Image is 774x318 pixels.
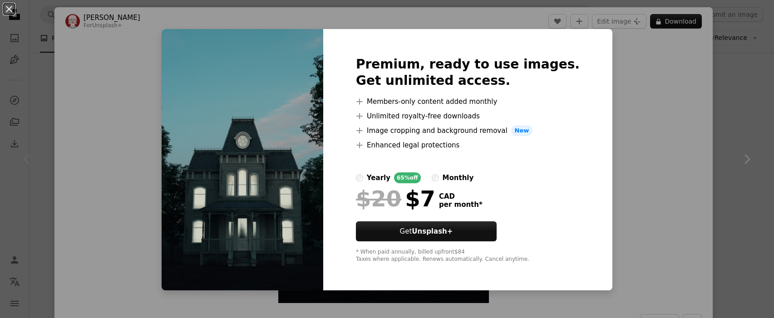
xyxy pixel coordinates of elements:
span: New [511,125,533,136]
input: yearly65%off [356,174,363,181]
div: 65% off [394,172,421,183]
div: yearly [367,172,390,183]
strong: Unsplash+ [412,227,453,235]
span: per month * [439,201,483,209]
img: premium_photo-1695027463233-f0827a90b143 [162,29,323,290]
h2: Premium, ready to use images. Get unlimited access. [356,56,580,89]
li: Enhanced legal protections [356,140,580,151]
div: monthly [443,172,474,183]
li: Members-only content added monthly [356,96,580,107]
span: CAD [439,192,483,201]
button: GetUnsplash+ [356,221,497,241]
li: Image cropping and background removal [356,125,580,136]
input: monthly [432,174,439,181]
div: $7 [356,187,435,210]
span: $20 [356,187,401,210]
div: * When paid annually, billed upfront $84 Taxes where applicable. Renews automatically. Cancel any... [356,249,580,263]
li: Unlimited royalty-free downloads [356,111,580,122]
